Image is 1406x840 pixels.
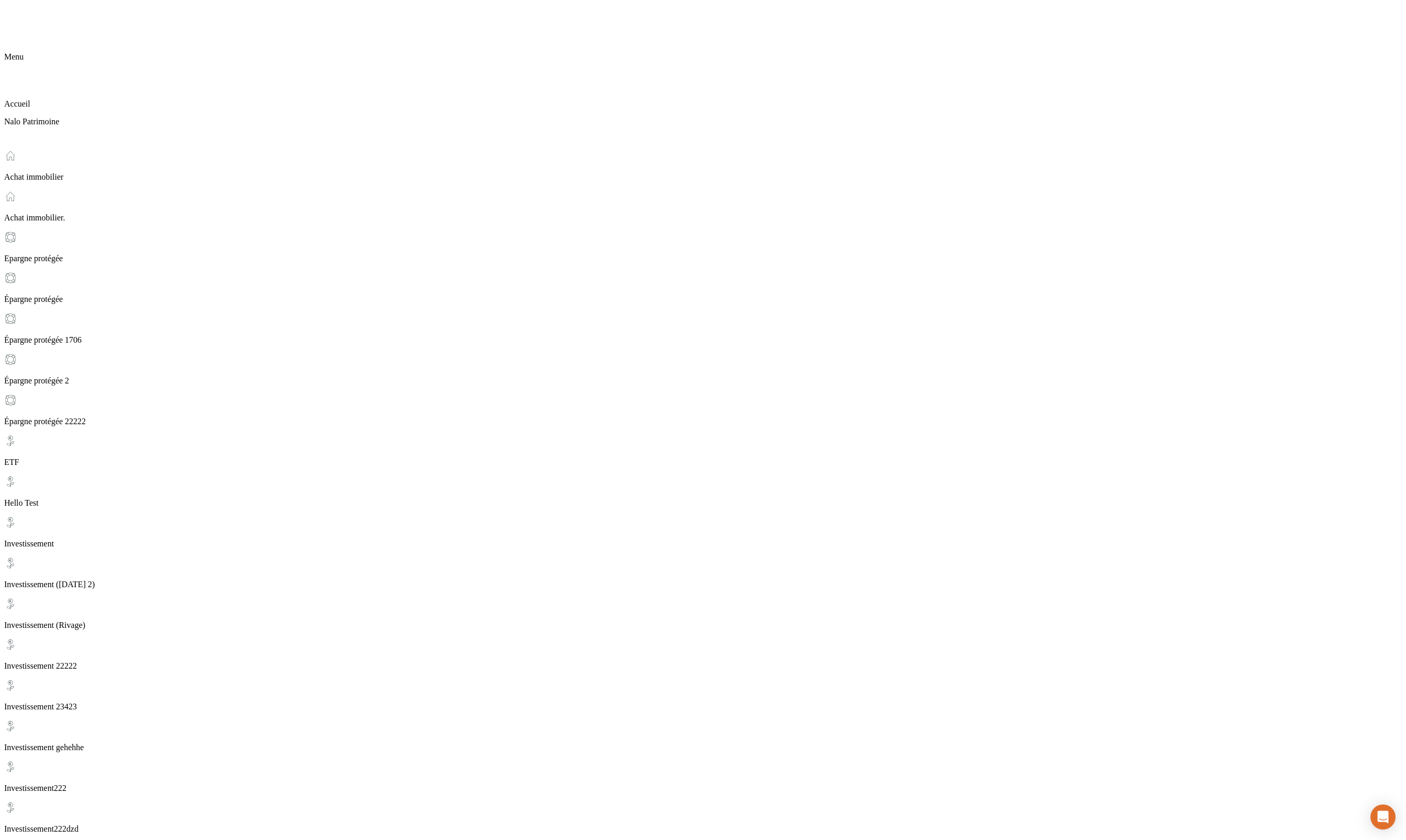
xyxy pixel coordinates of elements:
[4,743,1402,752] p: Investissement gehehhe
[4,99,1402,109] p: Accueil
[4,172,1402,182] p: Achat immobilier
[4,117,1402,126] p: Nalo Patrimoine
[4,539,1402,549] p: Investissement
[4,417,1402,426] p: Épargne protégée 22222
[4,458,1402,467] p: ETF
[4,76,1402,109] div: Accueil
[4,335,1402,345] p: Épargne protégée 1706
[4,52,24,61] span: Menu
[4,679,1402,711] div: Investissement 23423
[4,312,1402,345] div: Épargne protégée 1706
[4,580,1402,589] p: Investissement ([DATE] 2)
[1370,804,1396,830] div: Open Intercom Messenger
[4,213,1402,223] p: Achat immobilier.
[4,720,1402,752] div: Investissement gehehhe
[4,621,1402,630] p: Investissement (Rivage)
[4,661,1402,671] p: Investissement 22222
[4,702,1402,711] p: Investissement 23423
[4,435,1402,467] div: ETF
[4,824,1402,834] p: Investissement222dzd
[4,254,1402,263] p: Epargne protégée
[4,784,1402,793] p: Investissement222
[4,516,1402,549] div: Investissement
[4,557,1402,589] div: Investissement (Ascension 2)
[4,761,1402,793] div: Investissement222
[4,295,1402,304] p: Épargne protégée
[4,272,1402,304] div: Épargne protégée
[4,498,1402,508] p: Hello Test
[4,190,1402,223] div: Achat immobilier.
[4,801,1402,834] div: Investissement222dzd
[4,231,1402,263] div: Epargne protégée
[4,394,1402,426] div: Épargne protégée 22222
[4,598,1402,630] div: Investissement (Rivage)
[4,376,1402,386] p: Épargne protégée 2
[4,149,1402,182] div: Achat immobilier
[4,353,1402,386] div: Épargne protégée 2
[4,475,1402,508] div: Hello Test
[4,638,1402,671] div: Investissement 22222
